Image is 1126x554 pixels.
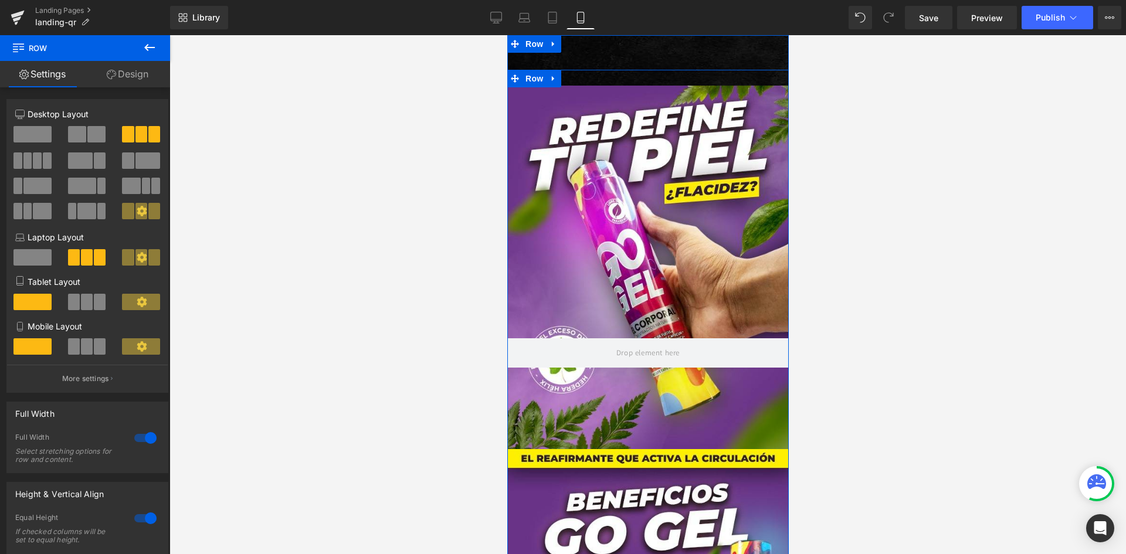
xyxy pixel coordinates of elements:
a: Desktop [482,6,510,29]
a: Landing Pages [35,6,170,15]
a: Tablet [538,6,567,29]
button: Undo [849,6,872,29]
div: Full Width [15,433,123,445]
a: Design [85,61,170,87]
a: Preview [957,6,1017,29]
p: Laptop Layout [15,231,160,243]
p: Tablet Layout [15,276,160,288]
span: Row [15,35,39,52]
span: landing-qr [35,18,76,27]
a: New Library [170,6,228,29]
p: Mobile Layout [15,320,160,332]
button: More [1098,6,1121,29]
span: Save [919,12,938,24]
span: Preview [971,12,1003,24]
span: Library [192,12,220,23]
div: Open Intercom Messenger [1086,514,1114,542]
div: Height & Vertical Align [15,482,104,499]
span: Publish [1036,13,1065,22]
a: Mobile [567,6,595,29]
a: Expand / Collapse [39,35,54,52]
button: Redo [877,6,900,29]
button: Publish [1022,6,1093,29]
p: Desktop Layout [15,108,160,120]
button: More settings [7,365,168,392]
a: Laptop [510,6,538,29]
p: More settings [62,373,109,384]
div: If checked columns will be set to equal height. [15,528,121,544]
span: Row [12,35,129,61]
div: Full Width [15,402,55,419]
div: Equal Height [15,513,123,525]
div: Select stretching options for row and content. [15,447,121,464]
